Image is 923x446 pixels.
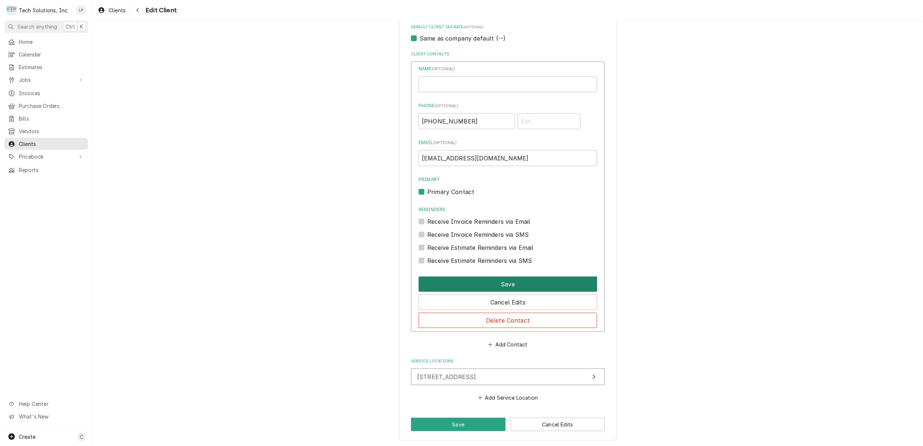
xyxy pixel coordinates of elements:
span: Search anything [17,23,57,30]
button: Search anythingCtrlK [4,20,88,33]
span: Edit Client [143,5,177,15]
input: Number [419,113,515,129]
span: Ctrl [66,23,75,30]
span: Pricebook [19,153,74,160]
a: Bills [4,113,88,125]
label: Receive Estimate Reminders via Email [427,243,534,252]
div: Default Client Tax Rate [411,24,605,43]
input: Ext. [518,113,580,129]
div: Button Group Row [419,274,597,292]
div: Tech Solutions, Inc. [19,7,68,14]
span: K [80,23,83,30]
div: T [7,5,17,15]
a: Purchase Orders [4,100,88,112]
label: Default Client Tax Rate [411,24,605,30]
div: Tech Solutions, Inc.'s Avatar [7,5,17,15]
span: (optional) [463,25,484,29]
button: Navigate back [132,4,143,16]
div: Reminders [419,206,597,226]
a: Vendors [4,125,88,137]
label: Receive Invoice Reminders via SMS [427,230,529,239]
button: Save [419,277,597,292]
div: Lisa Paschal's Avatar [76,5,86,15]
button: Add Contact [487,340,529,350]
a: Invoices [4,87,88,99]
div: LP [76,5,86,15]
a: Clients [95,4,129,16]
div: Email [419,139,597,166]
span: Help Center [19,400,84,408]
span: What's New [19,413,84,420]
label: Name [419,66,597,72]
div: Service Locations [411,358,605,403]
button: Delete Contact [419,313,597,328]
div: Primary [419,176,597,196]
span: Reports [19,166,84,174]
a: Go to What's New [4,411,88,422]
span: Invoices [19,89,84,97]
div: Phone [419,102,597,129]
a: Go to Jobs [4,74,88,86]
a: Reports [4,164,88,176]
label: Client Contacts [411,51,605,57]
a: Estimates [4,61,88,73]
span: Bills [19,115,84,122]
span: ( optional ) [435,104,458,108]
span: Clients [19,140,84,148]
span: Estimates [19,63,84,71]
div: Button Group Row [419,310,597,328]
div: Button Group Row [419,292,597,310]
button: Add Service Location [477,392,539,403]
div: Name [419,66,597,92]
a: Clients [4,138,88,150]
a: Home [4,36,88,48]
button: Update Service Location [411,369,605,385]
label: Service Locations [411,358,605,364]
button: Cancel Edits [511,418,605,431]
div: Client Contacts [411,51,605,349]
button: Cancel Edits [419,295,597,310]
label: Phone [419,102,597,109]
span: Create [19,434,35,440]
span: Jobs [19,76,74,84]
span: Home [19,38,84,46]
label: Receive Estimate Reminders via SMS [427,256,532,265]
span: [STREET_ADDRESS] [417,373,476,380]
span: Vendors [19,127,84,135]
label: Reminders [419,206,597,213]
label: Primary Contact [427,188,474,196]
span: C [80,433,83,441]
span: ( optional ) [433,140,457,145]
label: Same as company default (--) [420,34,505,43]
span: Purchase Orders [19,102,84,110]
label: Primary [419,176,597,183]
label: Email [419,139,597,146]
div: Button Group Row [411,418,605,431]
a: Go to Pricebook [4,151,88,163]
a: Go to Help Center [4,398,88,410]
span: Calendar [19,51,84,58]
a: Calendar [4,49,88,60]
div: Contact Edit Form [419,66,597,265]
label: Receive Invoice Reminders via Email [427,217,530,226]
div: Button Group [411,418,605,431]
button: Save [411,418,505,431]
div: Button Group [419,274,597,328]
span: ( optional ) [432,67,456,71]
span: Clients [109,7,126,14]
